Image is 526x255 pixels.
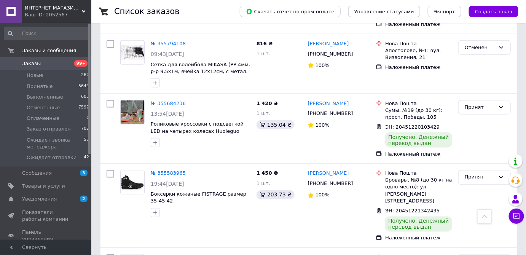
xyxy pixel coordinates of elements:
span: 1 шт. [257,181,270,186]
a: Боксерки кожаные FISTRAGE размер 35-45 42 [151,191,246,204]
div: Принят [465,104,495,112]
span: 702 [81,126,89,132]
div: Сумы, №19 (до 30 кг): просп. Победы, 105 [385,107,452,121]
input: Поиск [4,27,90,40]
div: Нова Пошта [385,100,452,107]
span: [PHONE_NUMBER] [308,181,353,186]
span: Создать заказ [475,9,512,14]
span: 2 [80,196,88,202]
span: 7 [86,115,89,122]
span: 09:43[DATE] [151,51,184,57]
div: Получено. Денежный перевод выдан [385,217,452,232]
span: ЭН: 20451221342435 [385,208,440,214]
button: Создать заказ [469,6,518,17]
a: [PERSON_NAME] [308,40,349,48]
a: [PERSON_NAME] [308,100,349,107]
span: Ожидает звонка менеджера [27,137,84,150]
span: Уведомления [22,196,57,202]
button: Чат с покупателем [509,209,524,224]
span: [PHONE_NUMBER] [308,110,353,116]
div: Принят [465,174,495,182]
span: ИНТЕРНЕТ МАГАЗИН СПОРТИВНЫХ ТОВАРОВ ОПТОМ И В РОЗНИЦУ "SAFT" [25,5,82,11]
span: Принятые [27,83,53,90]
span: 3 [80,170,88,176]
span: Товары и услуги [22,183,65,190]
a: [PERSON_NAME] [308,170,349,177]
div: Наложенный платеж [385,64,452,71]
span: Заказы [22,60,41,67]
span: 7597 [78,104,89,111]
span: [PHONE_NUMBER] [308,51,353,57]
span: Управление статусами [354,9,414,14]
div: Получено. Денежный перевод выдан [385,132,452,148]
img: Фото товару [121,45,144,60]
h1: Список заказов [114,7,180,16]
a: Сетка для волейбола MIKASA (PP 4мм, р-р 9,5x1м, ячейка 12x12см, с метал. тросом) [151,62,250,81]
span: ЭН: 20451220103429 [385,124,440,130]
button: Экспорт [428,6,461,17]
span: Сообщения [22,170,52,177]
span: 99+ [74,60,88,67]
span: Ожидает отправки [27,154,77,161]
span: 100% [316,122,330,128]
button: Управление статусами [348,6,420,17]
span: 1 шт. [257,110,270,116]
span: 816 ₴ [257,41,273,46]
span: 1 420 ₴ [257,100,278,106]
a: № 355684236 [151,100,186,106]
span: 100% [316,62,330,68]
span: 1 шт. [257,51,270,56]
img: Фото товару [121,171,144,194]
span: Выполненные [27,94,63,100]
span: 1 450 ₴ [257,171,278,176]
a: № 355583965 [151,171,186,176]
div: 203.73 ₴ [257,190,295,199]
div: Наложенный платеж [385,151,452,158]
span: Панель управления [22,229,70,242]
img: Фото товару [121,100,144,124]
span: Заказ отправлен [27,126,71,132]
div: Наложенный платеж [385,21,452,28]
span: 19:44[DATE] [151,181,184,187]
span: Новые [27,72,43,79]
div: Нова Пошта [385,40,452,47]
span: Экспорт [434,9,455,14]
span: 42 [84,154,89,161]
a: Роликовые кроссовки с подсветкой LED на четырех колесах Huoleguo Бабочка размер 32-38 [151,121,244,141]
a: № 355794108 [151,41,186,46]
a: Фото товару [120,40,145,65]
div: Наложенный платеж [385,235,452,242]
span: Заказы и сообщения [22,47,76,54]
span: 58 [84,137,89,150]
a: Фото товару [120,170,145,194]
a: Фото товару [120,100,145,124]
span: 262 [81,72,89,79]
span: Оплаченные [27,115,59,122]
span: 100% [316,192,330,198]
span: Показатели работы компании [22,209,70,223]
span: 605 [81,94,89,100]
span: Скачать отчет по пром-оплате [246,8,335,15]
div: Апостолове, №1: вул. Визволення, 21 [385,47,452,61]
div: 135.04 ₴ [257,120,295,129]
span: Отмененные [27,104,60,111]
div: Бровары, №8 (до 30 кг на одно место): ул. [PERSON_NAME][STREET_ADDRESS] [385,177,452,205]
a: Создать заказ [461,8,518,14]
span: 5649 [78,83,89,90]
span: 13:54[DATE] [151,111,184,117]
button: Скачать отчет по пром-оплате [240,6,341,17]
div: Нова Пошта [385,170,452,177]
div: Ваш ID: 2052567 [25,11,91,18]
div: Отменен [465,44,495,52]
